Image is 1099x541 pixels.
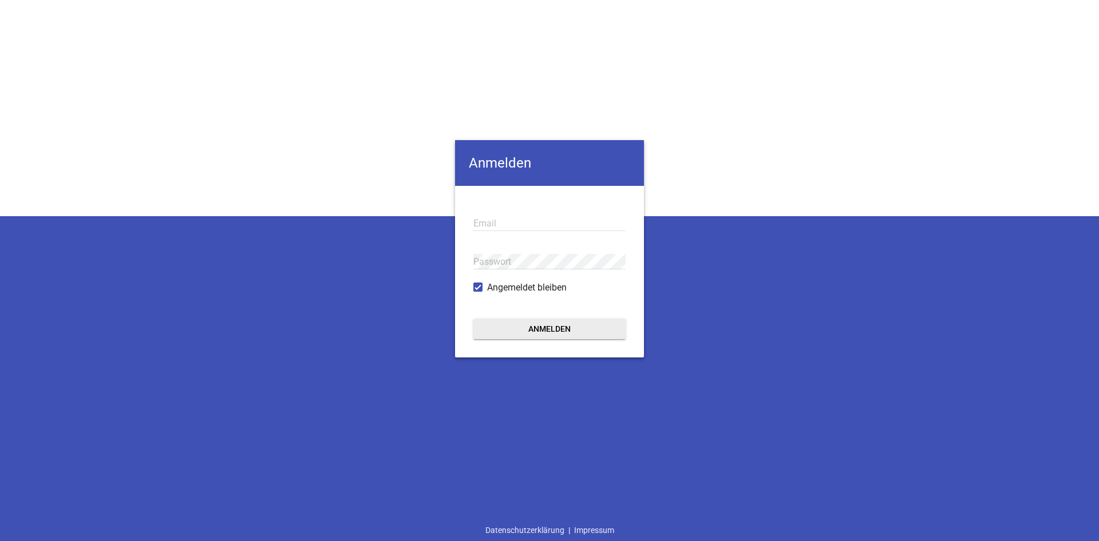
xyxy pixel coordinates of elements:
a: Impressum [570,519,618,541]
span: Angemeldet bleiben [487,281,567,295]
div: | [481,519,618,541]
h4: Anmelden [455,140,644,186]
a: Datenschutzerklärung [481,519,568,541]
button: Anmelden [473,319,626,339]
